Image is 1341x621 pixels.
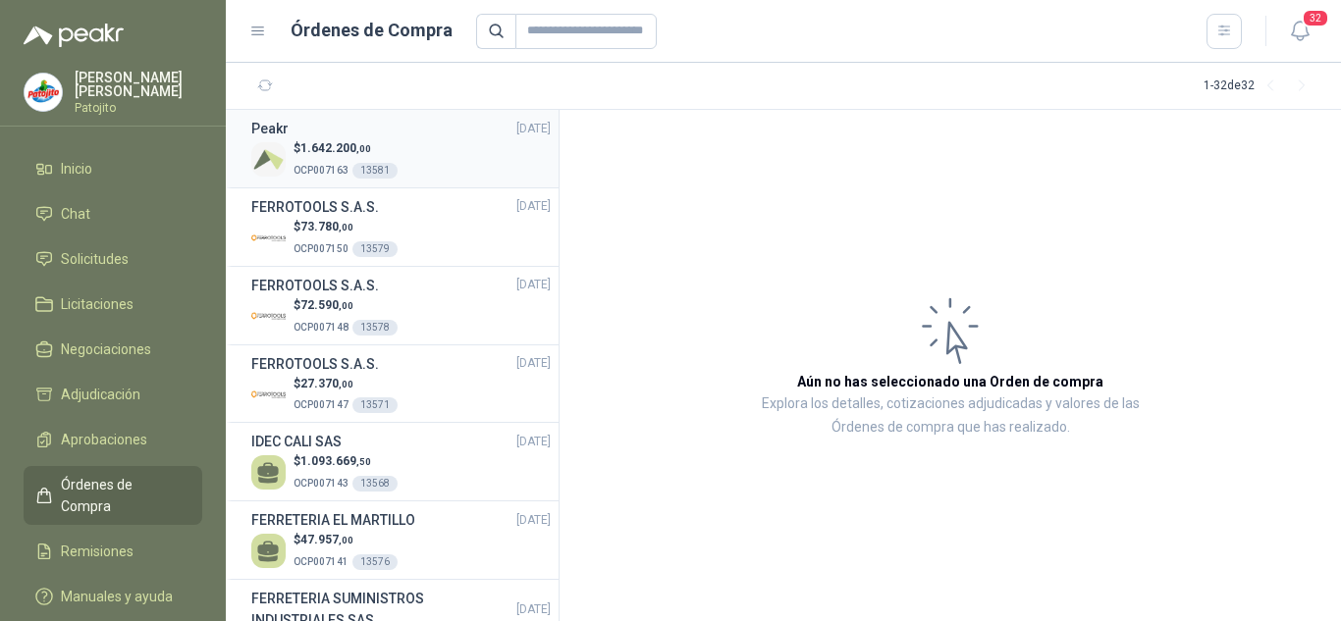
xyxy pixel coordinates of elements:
[294,296,398,315] p: $
[516,600,551,619] span: [DATE]
[251,299,286,334] img: Company Logo
[516,120,551,138] span: [DATE]
[251,431,551,492] a: IDEC CALI SAS[DATE] $1.093.669,50OCP00714313568
[291,17,453,44] h1: Órdenes de Compra
[251,431,342,452] h3: IDEC CALI SAS
[294,243,349,254] span: OCP007150
[251,118,289,139] h3: Peakr
[24,533,202,570] a: Remisiones
[294,531,398,549] p: $
[516,197,551,216] span: [DATE]
[339,300,353,311] span: ,00
[24,195,202,233] a: Chat
[352,320,398,336] div: 13578
[24,150,202,187] a: Inicio
[251,509,551,571] a: FERRETERIA EL MARTILLO[DATE] $47.957,00OCP00714113576
[251,275,551,336] a: FERROTOOLS S.A.S.[DATE] Company Logo$72.590,00OCP00714813578
[75,71,202,98] p: [PERSON_NAME] [PERSON_NAME]
[294,452,398,471] p: $
[352,554,398,570] div: 13576
[294,478,349,489] span: OCP007143
[24,24,124,47] img: Logo peakr
[61,474,184,517] span: Órdenes de Compra
[352,397,398,413] div: 13571
[24,578,202,615] a: Manuales y ayuda
[61,293,134,315] span: Licitaciones
[1282,14,1317,49] button: 32
[294,139,398,158] p: $
[294,322,349,333] span: OCP007148
[61,203,90,225] span: Chat
[251,353,551,415] a: FERROTOOLS S.A.S.[DATE] Company Logo$27.370,00OCP00714713571
[339,379,353,389] span: ,00
[294,165,349,176] span: OCP007163
[352,241,398,257] div: 13579
[24,240,202,278] a: Solicitudes
[756,392,1145,440] p: Explora los detalles, cotizaciones adjudicadas y valores de las Órdenes de compra que has realizado.
[251,221,286,255] img: Company Logo
[61,541,134,562] span: Remisiones
[294,556,349,567] span: OCP007141
[797,371,1103,392] h3: Aún no has seleccionado una Orden de compra
[300,533,353,546] span: 47.957
[294,399,349,410] span: OCP007147
[339,535,353,545] span: ,00
[516,276,551,294] span: [DATE]
[1204,71,1317,102] div: 1 - 32 de 32
[294,375,398,393] p: $
[516,354,551,373] span: [DATE]
[61,158,92,180] span: Inicio
[356,456,371,467] span: ,50
[516,433,551,451] span: [DATE]
[24,331,202,368] a: Negociaciones
[24,285,202,323] a: Licitaciones
[251,377,286,411] img: Company Logo
[24,421,202,458] a: Aprobaciones
[300,454,371,468] span: 1.093.669
[1302,9,1329,27] span: 32
[251,196,379,218] h3: FERROTOOLS S.A.S.
[61,248,129,270] span: Solicitudes
[24,376,202,413] a: Adjudicación
[356,143,371,154] span: ,00
[300,220,353,233] span: 73.780
[251,142,286,177] img: Company Logo
[516,511,551,530] span: [DATE]
[61,429,147,450] span: Aprobaciones
[61,384,140,405] span: Adjudicación
[294,218,398,236] p: $
[251,118,551,180] a: Peakr[DATE] Company Logo$1.642.200,00OCP00716313581
[251,275,379,296] h3: FERROTOOLS S.A.S.
[24,466,202,525] a: Órdenes de Compra
[251,196,551,258] a: FERROTOOLS S.A.S.[DATE] Company Logo$73.780,00OCP00715013579
[75,102,202,114] p: Patojito
[251,353,379,375] h3: FERROTOOLS S.A.S.
[339,222,353,233] span: ,00
[61,338,151,360] span: Negociaciones
[25,74,62,111] img: Company Logo
[300,141,371,155] span: 1.642.200
[251,509,415,531] h3: FERRETERIA EL MARTILLO
[300,377,353,390] span: 27.370
[352,163,398,179] div: 13581
[352,476,398,492] div: 13568
[61,586,173,607] span: Manuales y ayuda
[300,298,353,312] span: 72.590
